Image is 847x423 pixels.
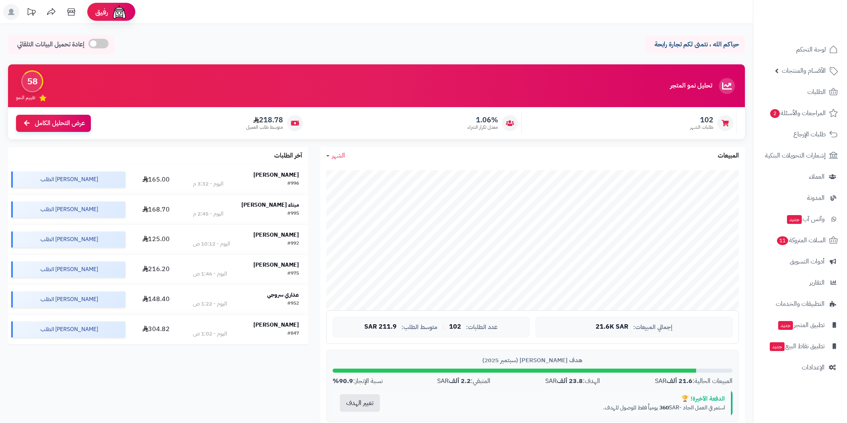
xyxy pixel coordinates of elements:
[340,394,380,412] button: تغيير الهدف
[267,291,299,299] strong: عذاري سروجي
[449,376,471,386] strong: 2.2 ألف
[128,165,183,194] td: 165.00
[287,240,299,248] div: #992
[11,202,125,217] div: [PERSON_NAME] الطلب
[655,377,733,386] div: المبيعات الحالية: SAR
[287,300,299,308] div: #952
[17,40,84,49] span: إعادة تحميل البيانات التلقائي
[690,116,713,124] span: 102
[274,152,302,160] h3: آخر الطلبات
[758,337,842,356] a: تطبيق نقاط البيعجديد
[364,323,397,331] span: 211.9 SAR
[758,146,842,165] a: إشعارات التحويلات البنكية
[758,315,842,335] a: تطبيق المتجرجديد
[11,291,125,307] div: [PERSON_NAME] الطلب
[253,231,299,239] strong: [PERSON_NAME]
[193,270,227,278] div: اليوم - 1:46 ص
[246,124,283,131] span: متوسط طلب العميل
[758,273,842,292] a: التقارير
[16,94,35,101] span: تقييم النمو
[758,231,842,250] a: السلات المتروكة11
[128,285,183,314] td: 148.40
[287,180,299,188] div: #996
[787,215,802,224] span: جديد
[193,210,223,218] div: اليوم - 2:45 م
[11,172,125,188] div: [PERSON_NAME] الطلب
[758,358,842,377] a: الإعدادات
[128,195,183,224] td: 168.70
[809,171,825,182] span: العملاء
[758,210,842,229] a: وآتس آبجديد
[770,109,780,118] span: 2
[11,261,125,277] div: [PERSON_NAME] الطلب
[557,376,583,386] strong: 23.8 ألف
[633,324,672,331] span: إجمالي المبيعات:
[333,376,353,386] strong: 90.9%
[690,124,713,131] span: طلبات الشهر
[596,323,628,331] span: 21.6K SAR
[777,319,825,331] span: تطبيق المتجر
[769,341,825,352] span: تطبيق نقاط البيع
[758,294,842,313] a: التطبيقات والخدمات
[758,104,842,123] a: المراجعات والأسئلة2
[782,65,826,76] span: الأقسام والمنتجات
[468,116,498,124] span: 1.06%
[332,151,345,160] span: الشهر
[776,235,826,246] span: السلات المتروكة
[333,356,733,365] div: هدف [PERSON_NAME] (سبتمبر 2025)
[393,395,725,403] div: الدفعة الأخيرة! 🏆
[287,210,299,218] div: #995
[651,40,739,49] p: حياكم الله ، نتمنى لكم تجارة رابحة
[777,236,789,245] span: 11
[449,323,461,331] span: 102
[193,240,230,248] div: اليوم - 10:12 ص
[769,108,826,119] span: المراجعات والأسئلة
[807,192,825,204] span: المدونة
[128,315,183,344] td: 304.82
[333,377,383,386] div: نسبة الإنجاز:
[793,6,839,23] img: logo-2.png
[758,252,842,271] a: أدوات التسويق
[16,115,91,132] a: عرض التحليل الكامل
[770,342,785,351] span: جديد
[326,151,345,160] a: الشهر
[111,4,127,20] img: ai-face.png
[670,82,712,90] h3: تحليل نمو المتجر
[765,150,826,161] span: إشعارات التحويلات البنكية
[468,124,498,131] span: معدل تكرار الشراء
[809,277,825,288] span: التقارير
[666,376,692,386] strong: 21.6 ألف
[401,324,438,331] span: متوسط الطلب:
[758,125,842,144] a: طلبات الإرجاع
[35,119,85,128] span: عرض التحليل الكامل
[287,270,299,278] div: #975
[786,213,825,225] span: وآتس آب
[796,44,826,55] span: لوحة التحكم
[21,4,41,22] a: تحديثات المنصة
[287,330,299,338] div: #847
[718,152,739,160] h3: المبيعات
[466,324,498,331] span: عدد الطلبات:
[253,321,299,329] strong: [PERSON_NAME]
[659,403,669,412] strong: 360
[758,167,842,186] a: العملاء
[442,324,444,330] span: |
[193,300,227,308] div: اليوم - 1:22 ص
[95,7,108,17] span: رفيق
[802,362,825,373] span: الإعدادات
[807,86,826,98] span: الطلبات
[790,256,825,267] span: أدوات التسويق
[128,255,183,284] td: 216.20
[393,404,725,412] p: استمر في العمل الجاد - SAR يومياً فقط للوصول للهدف.
[758,40,842,59] a: لوحة التحكم
[11,321,125,337] div: [PERSON_NAME] الطلب
[793,129,826,140] span: طلبات الإرجاع
[193,180,223,188] div: اليوم - 3:32 م
[11,231,125,247] div: [PERSON_NAME] الطلب
[128,225,183,254] td: 125.00
[241,201,299,209] strong: ميثاء [PERSON_NAME]
[778,321,793,330] span: جديد
[758,82,842,102] a: الطلبات
[253,171,299,179] strong: [PERSON_NAME]
[545,377,600,386] div: الهدف: SAR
